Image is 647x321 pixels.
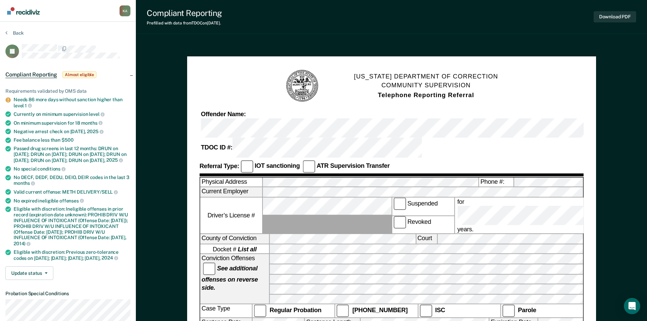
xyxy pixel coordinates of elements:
[102,255,118,261] span: 2024
[201,111,246,118] strong: Offender Name:
[89,111,104,117] span: level
[14,241,31,246] span: 2014)
[302,160,315,173] input: ATR Supervision Transfer
[203,263,215,275] input: See additional offenses on reverse side.
[240,160,253,173] input: IOT sanctioning
[14,146,130,163] div: Passed drug screens in last 12 months: DRUN on [DATE]; DRUN on [DATE]; DRUN on [DATE]; DRUN on [D...
[14,111,130,117] div: Currently on minimum supervision
[354,72,498,100] h1: [US_STATE] DEPARTMENT OF CORRECTION COMMUNITY SUPERVISION
[62,71,96,78] span: Almost eligible
[392,216,454,234] label: Revoked
[269,307,321,314] strong: Regular Probation
[7,7,40,15] img: Recidiviz
[238,246,256,252] strong: List all
[120,5,130,16] button: Profile dropdown button
[147,8,222,18] div: Compliant Reporting
[518,307,536,314] strong: Parole
[200,198,262,234] label: Driver’s License #
[5,88,130,94] div: Requirements validated by OMS data
[337,305,349,317] input: [PHONE_NUMBER]
[14,137,130,143] div: Fee balance less than
[317,162,390,169] strong: ATR Supervision Transfer
[435,307,445,314] strong: ISC
[5,266,53,280] button: Update status
[77,189,118,195] span: DELIVERY/SELL
[416,234,436,244] label: Court
[5,30,24,36] button: Back
[5,71,57,78] span: Compliant Reporting
[14,120,130,126] div: On minimum supervision for 18
[200,234,269,244] label: County of Conviction
[201,265,258,291] strong: See additional offenses on reverse side.
[59,198,84,203] span: offenses
[14,180,35,186] span: months
[479,177,513,187] label: Phone #:
[61,137,73,143] span: $500
[200,177,262,187] label: Physical Address
[200,254,269,304] div: Conviction Offenses
[14,198,130,204] div: No expired ineligible
[393,198,406,210] input: Suspended
[14,175,130,186] div: No DECF, DEDF, DEDU, DEIO, DEIR codes in the last 3
[213,245,256,253] span: Docket #
[14,249,130,261] div: Eligible with discretion: Previous zero-tolerance codes on [DATE]; [DATE]; [DATE]; [DATE],
[14,166,130,172] div: No special
[5,291,130,297] dt: Probation Special Conditions
[87,129,103,134] span: 2025
[594,11,636,22] button: Download PDF
[419,305,432,317] input: ISC
[378,91,474,98] strong: Telephone Reporting Referral
[254,305,266,317] input: Regular Probation
[201,144,232,151] strong: TDOC ID #:
[37,166,65,172] span: conditions
[393,216,406,229] input: Revoked
[200,305,252,317] div: Case Type
[147,21,222,25] div: Prefilled with data from TDOC on [DATE] .
[254,162,300,169] strong: IOT sanctioning
[81,120,103,126] span: months
[199,162,239,169] strong: Referral Type:
[352,307,408,314] strong: [PHONE_NUMBER]
[457,206,646,225] input: for years.
[285,69,319,103] img: TN Seal
[14,189,130,195] div: Valid current offense: METH
[14,206,130,246] div: Eligible with discretion: Ineligible offenses in prior record (expiration date unknown): PROHIB D...
[502,305,515,317] input: Parole
[624,298,640,314] div: Open Intercom Messenger
[120,5,130,16] div: K A
[14,128,130,135] div: Negative arrest check on [DATE],
[200,188,262,197] label: Current Employer
[14,97,122,108] a: Needs 86 more days without sanction higher than level 1
[392,198,454,215] label: Suspended
[106,157,123,163] span: 2025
